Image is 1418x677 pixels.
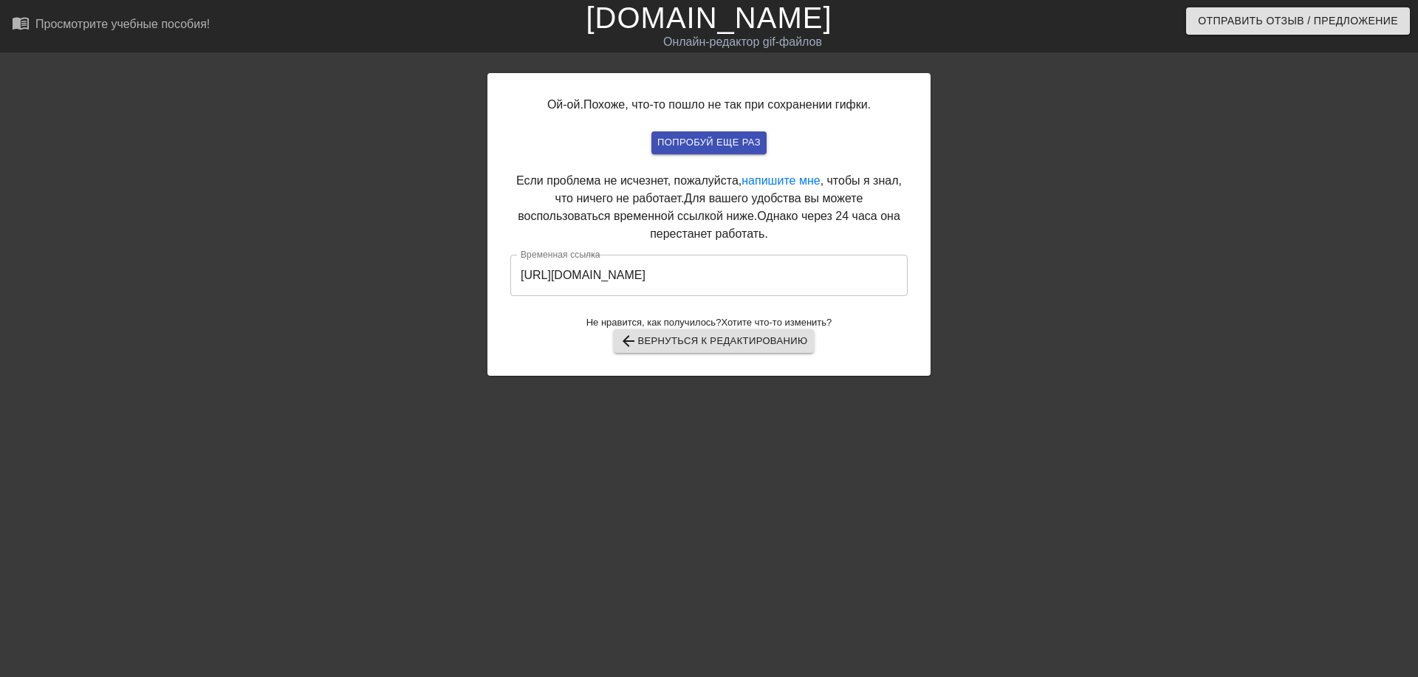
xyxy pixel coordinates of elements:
a: Просмотрите учебные пособия! [12,14,210,37]
ya-tr-span: Отправить Отзыв / Предложение [1198,12,1398,30]
ya-tr-span: попробуй еще раз [657,134,761,151]
ya-tr-span: Вернуться к редактированию [637,333,807,350]
a: напишите мне [741,174,820,187]
ya-tr-span: Похоже, что-то пошло не так при сохранении гифки. [583,98,871,111]
ya-tr-span: Ой-ой. [547,98,583,111]
input: голый [510,255,908,296]
button: Вернуться к редактированию [614,329,813,353]
ya-tr-span: Если проблема не исчезнет, пожалуйста, [516,174,741,187]
ya-tr-span: arrow_back [620,332,637,350]
button: Отправить Отзыв / Предложение [1186,7,1410,35]
ya-tr-span: , чтобы я знал, что ничего не работает. [555,174,902,205]
ya-tr-span: Онлайн-редактор gif-файлов [663,35,822,48]
ya-tr-span: Для вашего удобства вы можете воспользоваться временной ссылкой ниже. [518,192,863,222]
ya-tr-span: Просмотрите учебные пособия! [35,18,210,30]
ya-tr-span: menu_book_бук меню [12,14,120,32]
ya-tr-span: Не нравится, как получилось? [586,317,722,328]
button: попробуй еще раз [651,131,767,154]
a: [DOMAIN_NAME] [586,1,832,34]
ya-tr-span: Хотите что-то изменить? [721,317,832,328]
ya-tr-span: Однако через 24 часа она перестанет работать. [650,210,900,240]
